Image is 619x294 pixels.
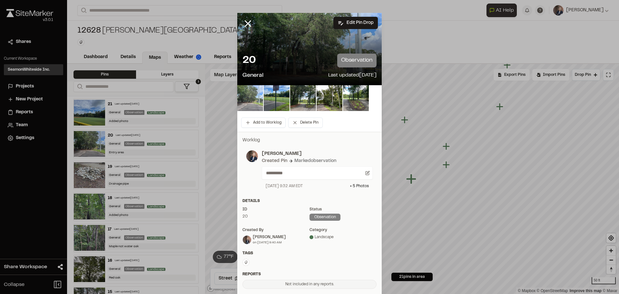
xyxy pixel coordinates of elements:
[350,183,369,189] div: + 5 Photo s
[266,183,303,189] div: [DATE] 9:32 AM EDT
[317,85,342,111] img: file
[242,227,309,233] div: Created by
[242,280,377,289] div: Not included in any reports.
[241,117,286,128] button: Add to Worklog
[242,271,377,277] div: Reports
[343,85,369,111] img: file
[242,198,377,204] div: Details
[262,150,373,157] p: [PERSON_NAME]
[242,54,256,67] p: 20
[253,234,286,240] div: [PERSON_NAME]
[262,157,287,165] div: Created Pin
[328,71,377,80] p: Last updated [DATE]
[309,214,340,221] div: observation
[242,250,377,256] div: Tags
[242,71,263,80] p: General
[290,85,316,111] img: file
[242,259,250,266] button: Edit Tags
[243,236,251,244] img: Mary Martinich
[288,117,323,128] button: Delete Pin
[309,207,377,212] div: Status
[246,150,258,162] img: photo
[242,207,309,212] div: ID
[309,234,377,240] div: Landscape
[237,85,263,111] img: file
[253,240,286,245] div: on [DATE] 9:40 AM
[309,227,377,233] div: category
[242,214,309,219] div: 20
[242,137,377,144] p: Worklog
[337,54,377,67] p: observation
[294,157,336,165] div: Marked observation
[264,85,290,111] img: file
